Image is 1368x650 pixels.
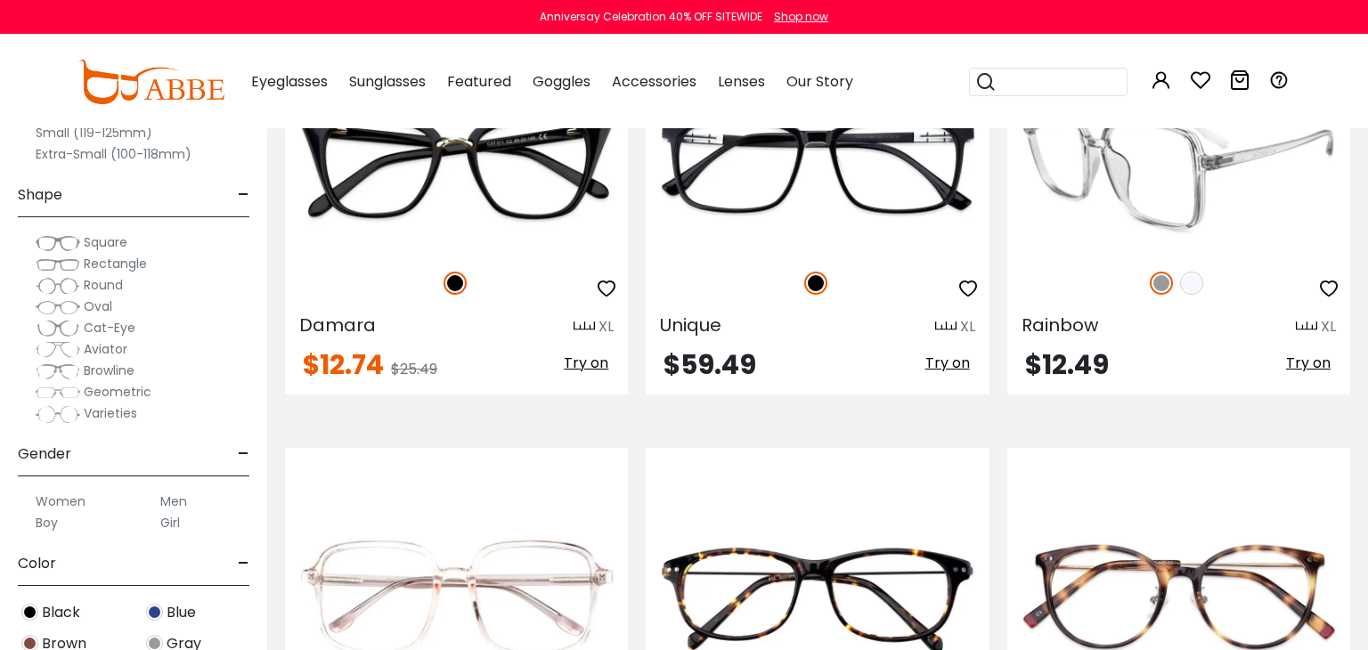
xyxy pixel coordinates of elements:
[146,604,163,621] img: Blue
[664,345,756,384] span: $59.49
[533,71,590,92] span: Goggles
[1025,345,1109,384] span: $12.49
[447,71,511,92] span: Featured
[84,362,134,379] span: Browline
[925,353,970,373] span: Try on
[935,321,957,334] img: size ruler
[36,512,58,533] label: Boy
[160,512,180,533] label: Girl
[21,604,38,621] img: Black
[960,316,975,337] div: XL
[238,174,249,216] span: -
[786,71,853,92] span: Our Story
[1286,353,1331,373] span: Try on
[18,174,62,216] span: Shape
[299,313,376,337] span: Damara
[765,9,828,24] a: Shop now
[564,353,608,373] span: Try on
[1296,321,1317,334] img: size ruler
[1022,313,1098,337] span: Rainbow
[391,359,437,379] span: $25.49
[349,71,426,92] span: Sunglasses
[36,256,80,273] img: Rectangle.png
[1321,316,1336,337] div: XL
[36,341,80,359] img: Aviator.png
[303,345,384,384] span: $12.74
[42,602,80,623] span: Black
[84,233,127,251] span: Square
[1281,352,1336,375] button: Try on
[36,277,80,295] img: Round.png
[285,80,628,252] img: Black Damara - Acetate,Metal ,Universal Bridge Fit
[36,362,80,380] img: Browline.png
[444,272,467,295] img: Black
[36,298,80,316] img: Oval.png
[36,143,191,165] label: Extra-Small (100-118mm)
[920,352,975,375] button: Try on
[660,313,721,337] span: Unique
[612,71,696,92] span: Accessories
[804,272,827,295] img: Black
[598,316,614,337] div: XL
[84,383,151,401] span: Geometric
[558,352,614,375] button: Try on
[774,9,828,25] div: Shop now
[36,384,80,402] img: Geometric.png
[78,60,224,104] img: abbeglasses.com
[36,405,80,424] img: Varieties.png
[84,255,147,272] span: Rectangle
[18,433,71,475] span: Gender
[84,319,135,337] span: Cat-Eye
[36,122,152,143] label: Small (119-125mm)
[160,491,187,512] label: Men
[1180,272,1203,295] img: Translucent
[1150,272,1173,295] img: Gray
[251,71,328,92] span: Eyeglasses
[18,542,56,585] span: Color
[1007,80,1350,252] img: Gray Rainbow - Plastic ,Universal Bridge Fit
[84,276,123,294] span: Round
[36,491,85,512] label: Women
[36,320,80,337] img: Cat-Eye.png
[36,234,80,252] img: Square.png
[646,80,989,252] img: Black Unique - Combination ,Universal Bridge Fit
[718,71,765,92] span: Lenses
[574,321,595,334] img: size ruler
[238,542,249,585] span: -
[84,340,127,358] span: Aviator
[167,602,196,623] span: Blue
[84,297,112,315] span: Oval
[540,9,762,25] div: Anniversay Celebration 40% OFF SITEWIDE
[238,433,249,475] span: -
[84,404,137,422] span: Varieties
